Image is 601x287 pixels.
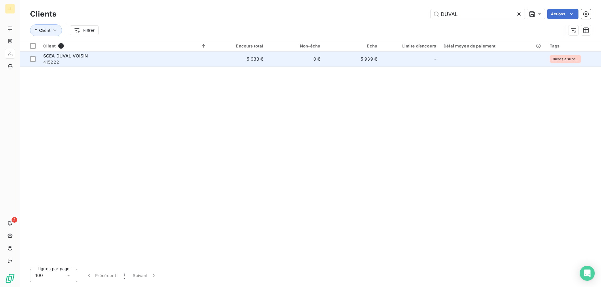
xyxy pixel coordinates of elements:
button: Filtrer [70,25,99,35]
td: 0 € [267,52,324,67]
span: SCEA DUVAL VOISIN [43,53,88,58]
div: Limite d’encours [385,43,436,48]
span: Clients à surveiller [552,57,579,61]
button: 1 [120,269,129,282]
span: 415222 [43,59,207,65]
input: Rechercher [431,9,525,19]
div: Tags [550,43,597,48]
div: Échu [328,43,377,48]
span: 1 [124,272,125,279]
button: Suivant [129,269,161,282]
button: Précédent [82,269,120,282]
div: Délai moyen de paiement [444,43,542,48]
span: 2 [12,217,17,223]
button: Client [30,24,62,36]
div: LI [5,4,15,14]
div: Non-échu [271,43,320,48]
span: 1 [58,43,64,49]
span: - [434,56,436,62]
td: 5 933 € [210,52,267,67]
td: 5 939 € [324,52,381,67]
div: Encours total [214,43,264,48]
span: 100 [35,272,43,279]
h3: Clients [30,8,56,20]
button: Actions [547,9,578,19]
span: Client [39,28,50,33]
span: Client [43,43,56,48]
div: Open Intercom Messenger [580,266,595,281]
img: Logo LeanPay [5,273,15,283]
